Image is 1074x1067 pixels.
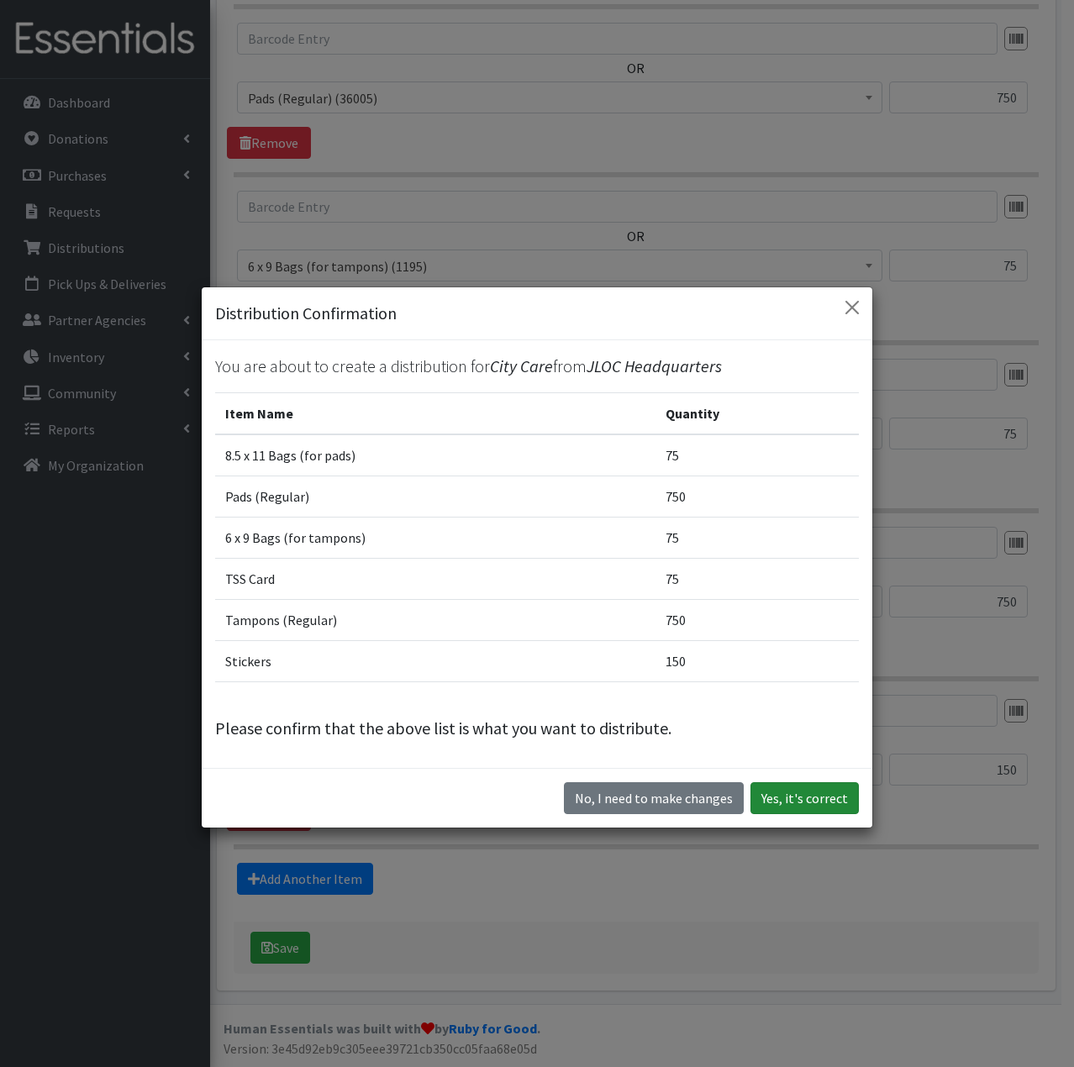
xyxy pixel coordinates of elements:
td: 150 [655,640,859,681]
td: 750 [655,599,859,640]
button: Close [839,294,866,321]
span: City Care [490,355,553,376]
button: Yes, it's correct [750,782,859,814]
td: 75 [655,434,859,476]
th: Quantity [655,392,859,434]
td: 750 [655,476,859,517]
td: 75 [655,558,859,599]
td: 8.5 x 11 Bags (for pads) [215,434,655,476]
td: TSS Card [215,558,655,599]
p: You are about to create a distribution for from [215,354,859,379]
td: Tampons (Regular) [215,599,655,640]
h5: Distribution Confirmation [215,301,397,326]
p: Please confirm that the above list is what you want to distribute. [215,716,859,741]
td: 75 [655,517,859,558]
td: Stickers [215,640,655,681]
td: Pads (Regular) [215,476,655,517]
span: JLOC Headquarters [587,355,722,376]
td: 6 x 9 Bags (for tampons) [215,517,655,558]
th: Item Name [215,392,655,434]
button: No I need to make changes [564,782,744,814]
